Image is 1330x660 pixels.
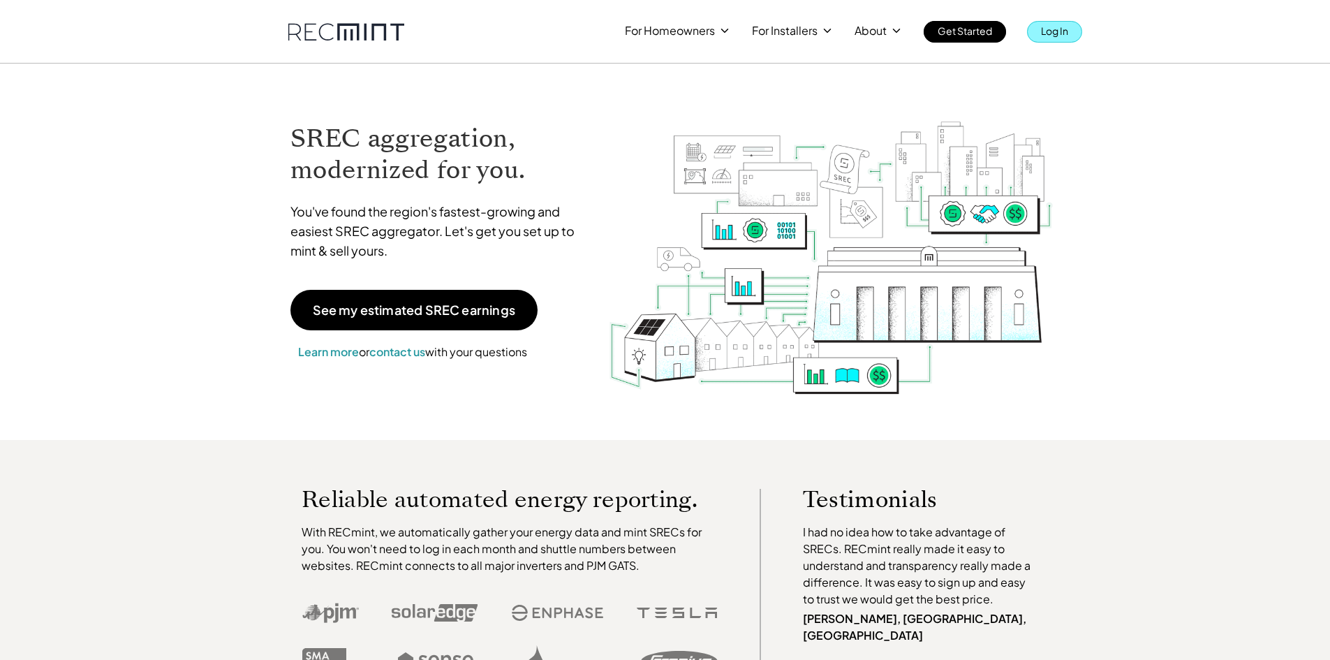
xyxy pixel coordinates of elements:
p: I had no idea how to take advantage of SRECs. RECmint really made it easy to understand and trans... [803,524,1037,608]
p: or with your questions [290,343,535,361]
p: Get Started [938,21,992,41]
img: RECmint value cycle [608,85,1054,398]
a: contact us [369,344,425,359]
p: With RECmint, we automatically gather your energy data and mint SRECs for you. You won't need to ... [302,524,718,574]
p: For Installers [752,21,818,41]
a: Log In [1027,21,1082,43]
p: Log In [1041,21,1068,41]
a: Get Started [924,21,1006,43]
h1: SREC aggregation, modernized for you. [290,123,588,186]
p: For Homeowners [625,21,715,41]
p: About [855,21,887,41]
p: You've found the region's fastest-growing and easiest SREC aggregator. Let's get you set up to mi... [290,202,588,261]
p: [PERSON_NAME], [GEOGRAPHIC_DATA], [GEOGRAPHIC_DATA] [803,610,1037,644]
p: See my estimated SREC earnings [313,304,515,316]
p: Reliable automated energy reporting. [302,489,718,510]
a: See my estimated SREC earnings [290,290,538,330]
p: Testimonials [803,489,1011,510]
a: Learn more [298,344,359,359]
